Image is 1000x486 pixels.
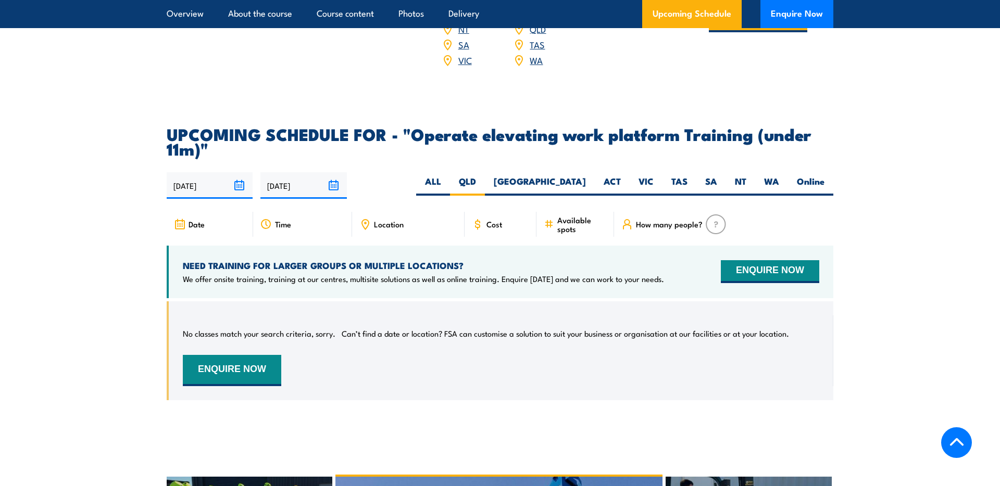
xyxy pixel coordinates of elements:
a: QLD [530,22,546,35]
label: SA [696,175,726,196]
label: [GEOGRAPHIC_DATA] [485,175,595,196]
span: How many people? [636,220,703,228]
label: TAS [662,175,696,196]
p: We offer onsite training, training at our centres, multisite solutions as well as online training... [183,274,664,284]
label: VIC [630,175,662,196]
span: Date [189,220,205,228]
h2: UPCOMING SCHEDULE FOR - "Operate elevating work platform Training (under 11m)" [167,126,833,156]
p: No classes match your search criteria, sorry. [183,328,335,339]
span: Cost [486,220,502,228]
p: Can’t find a date or location? FSA can customise a solution to suit your business or organisation... [342,328,789,339]
span: Available spots [557,215,607,233]
button: ENQUIRE NOW [721,260,819,283]
label: WA [755,175,788,196]
a: WA [530,54,543,66]
label: NT [726,175,755,196]
a: TAS [530,38,545,50]
span: Location [374,220,404,228]
input: From date [167,172,253,199]
label: Online [788,175,833,196]
input: To date [260,172,346,199]
label: ACT [595,175,630,196]
a: VIC [458,54,472,66]
a: SA [458,38,469,50]
button: ENQUIRE NOW [183,355,281,386]
span: Time [275,220,291,228]
a: NT [458,22,469,35]
h4: NEED TRAINING FOR LARGER GROUPS OR MULTIPLE LOCATIONS? [183,260,664,271]
label: ALL [416,175,450,196]
label: QLD [450,175,485,196]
